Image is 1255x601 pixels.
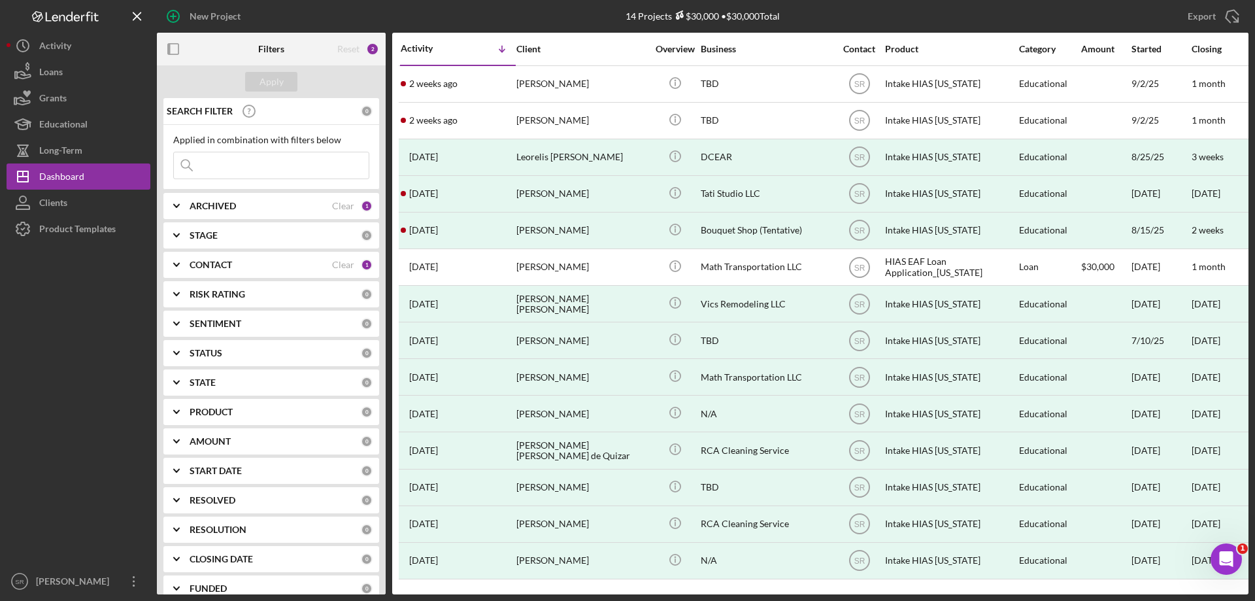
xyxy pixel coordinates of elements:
div: New Project [190,3,241,29]
div: Math Transportation LLC [701,250,831,284]
div: [DATE] [1131,177,1190,211]
time: 1 month [1192,114,1226,126]
text: SR [854,116,865,126]
div: [PERSON_NAME] [516,323,647,358]
div: Educational [1019,177,1080,211]
button: Educational [7,111,150,137]
span: 1 [1237,543,1248,554]
div: Product Templates [39,216,116,245]
div: Vics Remodeling LLC [701,286,831,321]
text: SR [854,190,865,199]
b: CLOSING DATE [190,554,253,564]
text: SR [854,226,865,235]
button: Grants [7,85,150,111]
div: Intake HIAS [US_STATE] [885,103,1016,138]
div: 1 [361,259,373,271]
div: Intake HIAS [US_STATE] [885,323,1016,358]
time: 2025-08-17 03:27 [409,188,438,199]
div: TBD [701,67,831,101]
div: Clients [39,190,67,219]
div: 1 [361,200,373,212]
div: Clear [332,201,354,211]
button: SR[PERSON_NAME] [7,568,150,594]
div: Educational [1019,67,1080,101]
time: 2025-06-17 15:10 [409,409,438,419]
div: Reset [337,44,360,54]
div: [PERSON_NAME] [PERSON_NAME] de Quizar [516,433,647,468]
button: Product Templates [7,216,150,242]
text: SR [854,336,865,345]
div: Clear [332,260,354,270]
div: [PERSON_NAME] [516,177,647,211]
button: Long-Term [7,137,150,163]
div: 7/10/25 [1131,323,1190,358]
b: AMOUNT [190,436,231,447]
b: FUNDED [190,583,227,594]
text: SR [854,80,865,89]
div: Tati Studio LLC [701,177,831,211]
button: Activity [7,33,150,59]
time: 1 month [1192,78,1226,89]
div: Intake HIAS [US_STATE] [885,507,1016,541]
div: 0 [361,465,373,477]
text: SR [854,520,865,529]
div: 0 [361,318,373,330]
b: SEARCH FILTER [167,106,233,116]
div: RCA Cleaning Service [701,433,831,468]
a: Loans [7,59,150,85]
time: 2025-07-29 14:47 [409,299,438,309]
div: 0 [361,347,373,359]
div: 0 [361,583,373,594]
button: Export [1175,3,1248,29]
div: Intake HIAS [US_STATE] [885,396,1016,431]
b: RESOLVED [190,495,235,506]
div: Long-Term [39,137,82,167]
div: 0 [361,406,373,418]
div: Export [1188,3,1216,29]
b: CONTACT [190,260,232,270]
div: Educational [1019,507,1080,541]
div: [DATE] [1131,543,1190,578]
a: Dashboard [7,163,150,190]
div: 0 [361,436,373,447]
div: 0 [361,377,373,388]
div: Educational [1019,433,1080,468]
div: Educational [1019,396,1080,431]
b: START DATE [190,466,242,476]
b: PRODUCT [190,407,233,417]
div: 14 Projects • $30,000 Total [626,10,780,22]
div: [PERSON_NAME] [516,507,647,541]
div: Intake HIAS [US_STATE] [885,140,1016,175]
div: [DATE] [1131,507,1190,541]
div: [DATE] [1131,360,1190,394]
time: [DATE] [1192,335,1220,346]
div: [PERSON_NAME] [516,470,647,505]
time: 2025-07-30 20:11 [409,262,438,272]
a: Clients [7,190,150,216]
div: Product [885,44,1016,54]
text: SR [854,483,865,492]
div: Apply [259,72,284,92]
div: 0 [361,288,373,300]
div: [PERSON_NAME] [PERSON_NAME] [516,286,647,321]
div: [DATE] [1131,396,1190,431]
div: Loan [1019,250,1080,284]
text: SR [854,300,865,309]
div: $30,000 [672,10,719,22]
b: Filters [258,44,284,54]
time: 2025-05-22 23:37 [409,445,438,456]
time: 2025-09-02 22:47 [409,78,458,89]
div: Educational [1019,323,1080,358]
button: New Project [157,3,254,29]
div: Amount [1081,44,1130,54]
time: 2025-04-25 15:34 [409,519,438,529]
div: Educational [1019,286,1080,321]
div: 0 [361,230,373,241]
div: [PERSON_NAME] [516,360,647,394]
div: TBD [701,103,831,138]
div: Educational [1019,140,1080,175]
time: 2025-09-02 22:01 [409,115,458,126]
